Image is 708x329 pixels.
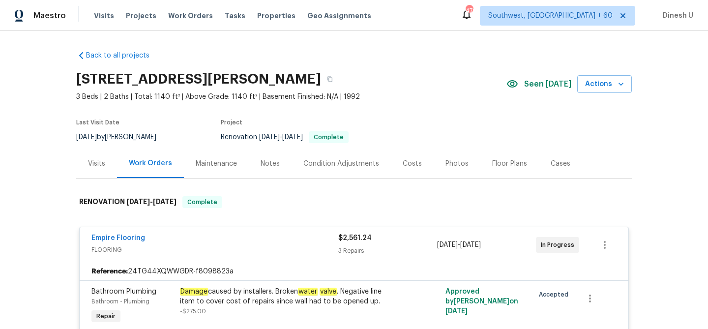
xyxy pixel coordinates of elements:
span: FLOORING [91,245,338,255]
span: [DATE] [259,134,280,141]
span: Seen [DATE] [524,79,571,89]
span: [DATE] [282,134,303,141]
span: Southwest, [GEOGRAPHIC_DATA] + 60 [488,11,613,21]
div: Maintenance [196,159,237,169]
button: Actions [577,75,632,93]
span: Work Orders [168,11,213,21]
span: Bathroom - Plumbing [91,299,149,304]
span: Last Visit Date [76,120,119,125]
span: [DATE] [153,198,177,205]
em: Damage [180,288,208,296]
a: Back to all projects [76,51,171,60]
a: Empire Flooring [91,235,145,241]
span: Maestro [33,11,66,21]
b: Reference: [91,267,128,276]
span: Bathroom Plumbing [91,288,156,295]
span: Complete [183,197,221,207]
em: water [298,288,318,296]
div: caused by installers. Broken . Negative line item to cover cost of repairs since wall had to be o... [180,287,395,306]
div: 3 Repairs [338,246,437,256]
div: Work Orders [129,158,172,168]
span: Geo Assignments [307,11,371,21]
span: 3 Beds | 2 Baths | Total: 1140 ft² | Above Grade: 1140 ft² | Basement Finished: N/A | 1992 [76,92,506,102]
span: [DATE] [445,308,468,315]
span: - [126,198,177,205]
div: RENOVATION [DATE]-[DATE]Complete [76,186,632,218]
div: Visits [88,159,105,169]
div: Cases [551,159,570,169]
span: $2,561.24 [338,235,372,241]
em: valve [320,288,337,296]
span: - [437,240,481,250]
span: Dinesh U [659,11,693,21]
div: by [PERSON_NAME] [76,131,168,143]
div: Floor Plans [492,159,527,169]
span: Properties [257,11,295,21]
div: Photos [445,159,469,169]
div: Costs [403,159,422,169]
span: Project [221,120,242,125]
div: 24TG44XQWWGDR-f8098823a [80,263,628,280]
h2: [STREET_ADDRESS][PERSON_NAME] [76,74,321,84]
span: [DATE] [460,241,481,248]
div: Notes [261,159,280,169]
span: -$275.00 [180,308,206,314]
span: [DATE] [437,241,458,248]
span: Projects [126,11,156,21]
div: 470 [466,6,472,16]
span: Renovation [221,134,349,141]
span: Tasks [225,12,245,19]
span: [DATE] [126,198,150,205]
span: Actions [585,78,624,90]
span: Visits [94,11,114,21]
span: Accepted [539,290,572,299]
button: Copy Address [321,70,339,88]
span: [DATE] [76,134,97,141]
span: Repair [92,311,119,321]
div: Condition Adjustments [303,159,379,169]
span: Approved by [PERSON_NAME] on [445,288,518,315]
span: - [259,134,303,141]
h6: RENOVATION [79,196,177,208]
span: Complete [310,134,348,140]
span: In Progress [541,240,578,250]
